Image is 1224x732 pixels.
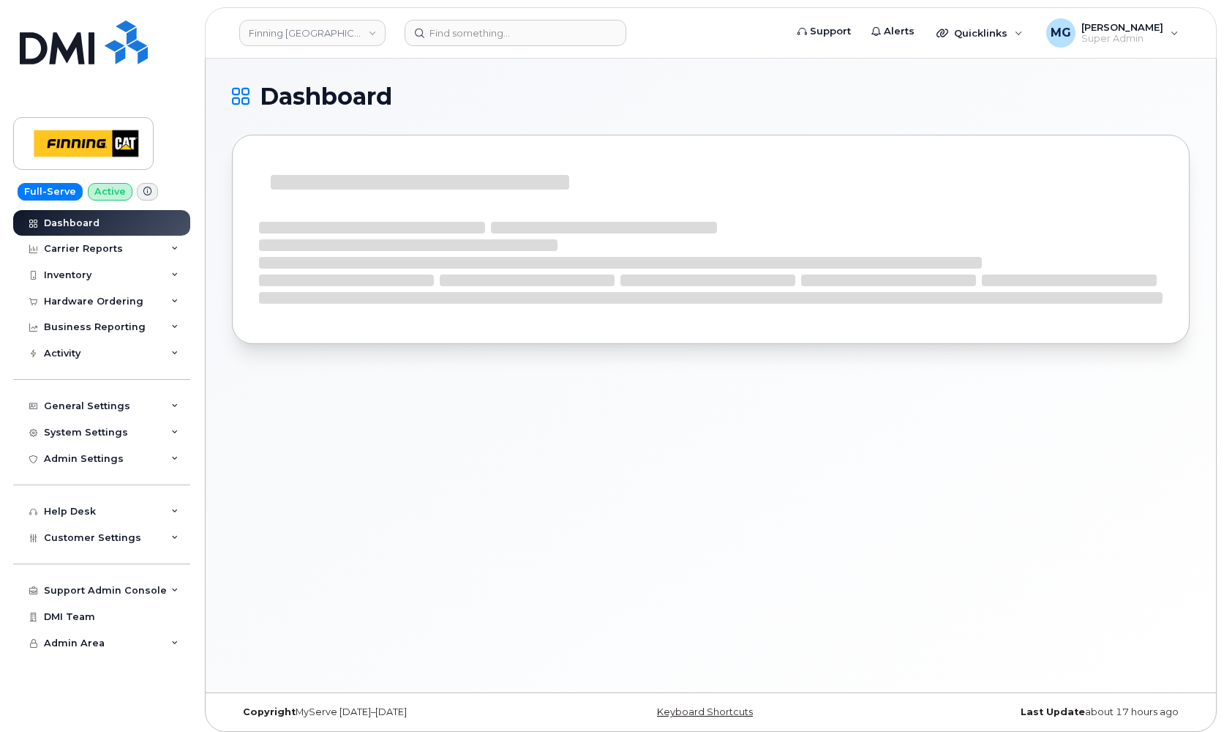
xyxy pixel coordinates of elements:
[871,706,1190,718] div: about 17 hours ago
[243,706,296,717] strong: Copyright
[1021,706,1085,717] strong: Last Update
[232,706,551,718] div: MyServe [DATE]–[DATE]
[657,706,753,717] a: Keyboard Shortcuts
[260,86,392,108] span: Dashboard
